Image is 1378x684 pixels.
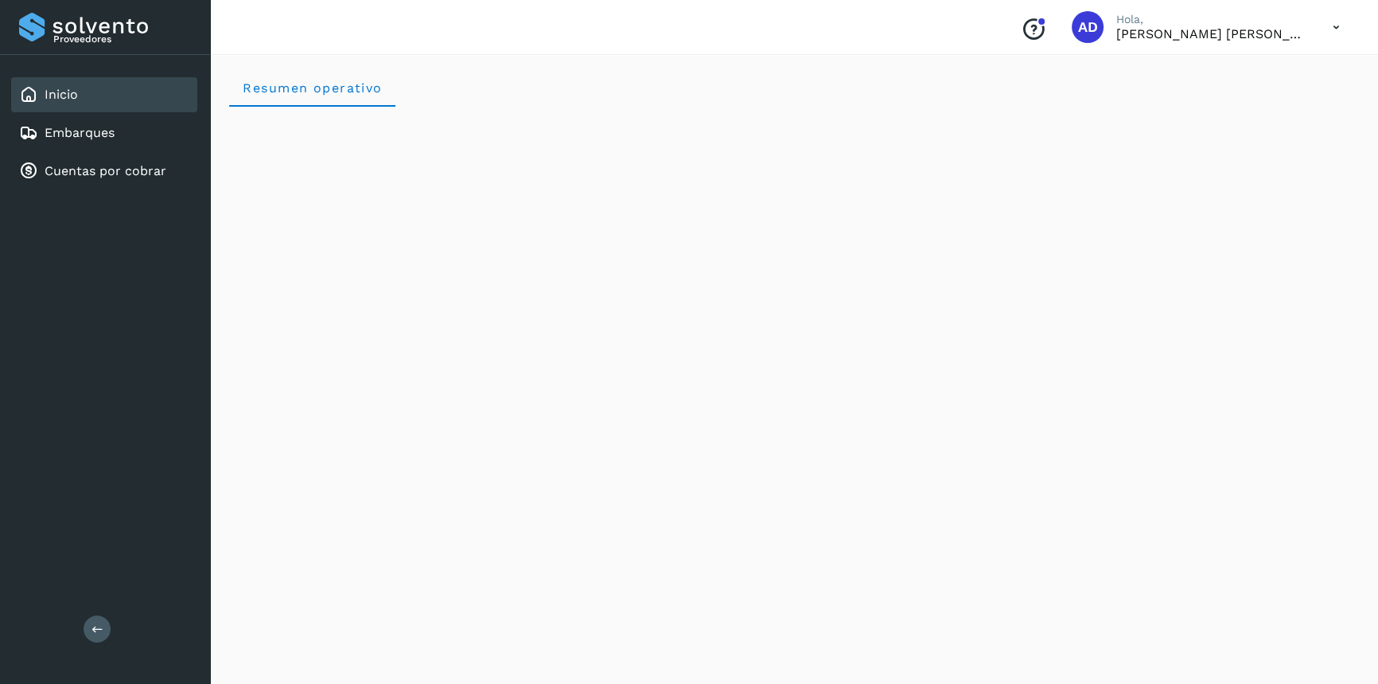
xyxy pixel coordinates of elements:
div: Cuentas por cobrar [11,154,197,189]
p: Proveedores [53,33,191,45]
a: Inicio [45,87,78,102]
p: Hola, [1116,13,1307,26]
div: Embarques [11,115,197,150]
span: Resumen operativo [242,80,383,96]
div: Inicio [11,77,197,112]
p: ALMA DELIA CASTAÑEDA MERCADO [1116,26,1307,41]
a: Cuentas por cobrar [45,163,166,178]
a: Embarques [45,125,115,140]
